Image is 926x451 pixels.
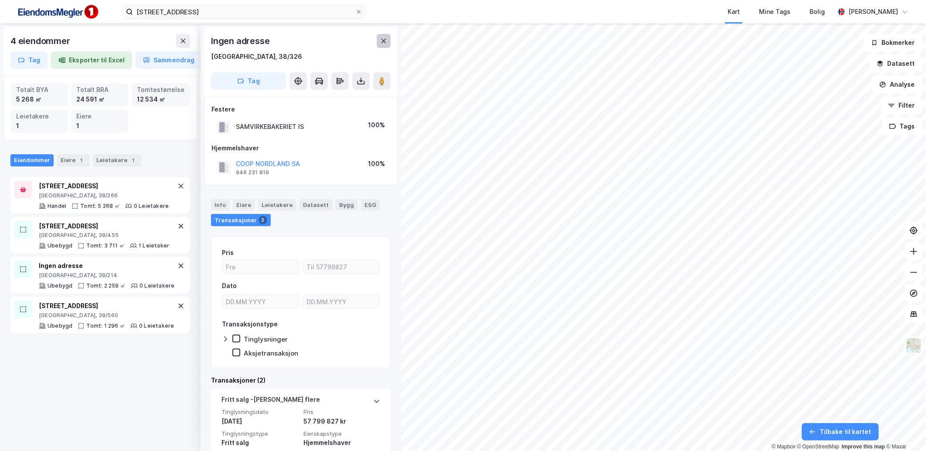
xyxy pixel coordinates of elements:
div: Leietakere [258,199,296,210]
input: DD.MM.YYYY [303,295,379,308]
a: Improve this map [842,444,885,450]
div: 1 [16,121,63,131]
button: Tag [211,72,286,90]
div: Festere [211,104,390,115]
div: Handel [48,203,66,210]
div: Totalt BRA [77,85,123,95]
div: Ingen adresse [39,261,174,271]
div: Tomt: 2 259 ㎡ [86,282,126,289]
div: 946 231 819 [236,169,269,176]
div: SAMVIRKEBAKERIET IS [236,122,304,132]
div: [GEOGRAPHIC_DATA], 38/266 [39,192,169,199]
div: Tomtestørrelse [137,85,184,95]
a: Mapbox [772,444,796,450]
div: Transaksjoner [211,214,271,226]
a: OpenStreetMap [797,444,840,450]
div: Tomt: 1 296 ㎡ [86,322,125,329]
div: 1 Leietaker [139,242,169,249]
div: 0 Leietakere [139,322,174,329]
div: Tomt: 5 268 ㎡ [80,203,120,210]
div: [GEOGRAPHIC_DATA], 38/560 [39,312,174,319]
div: [GEOGRAPHIC_DATA], 38/326 [211,51,302,62]
div: Fritt salg - [PERSON_NAME] flere [221,394,320,408]
input: Til 57799827 [303,260,379,273]
div: Eiere [57,154,89,166]
div: Totalt BYA [16,85,63,95]
input: Fra [222,260,299,273]
div: Tinglysninger [244,335,288,343]
div: Eiendommer [10,154,54,166]
button: Sammendrag [136,51,202,69]
button: Tag [10,51,48,69]
div: Aksjetransaksjon [244,349,298,357]
div: Bolig [810,7,825,17]
div: Ubebygd [48,322,72,329]
div: 12 534 ㎡ [137,95,184,104]
div: Eiere [77,112,123,121]
div: [GEOGRAPHIC_DATA], 38/455 [39,232,169,239]
div: Datasett [300,199,332,210]
button: Bokmerker [864,34,923,51]
button: Eksporter til Excel [51,51,132,69]
div: Pris [222,248,234,258]
button: Datasett [869,55,923,72]
div: Eiere [233,199,255,210]
div: Hjemmelshaver [211,143,390,153]
div: Mine Tags [759,7,790,17]
div: Kontrollprogram for chat [882,409,926,451]
div: 2 [259,216,267,224]
div: [STREET_ADDRESS] [39,181,169,191]
span: Tinglysningstype [221,430,298,437]
div: Transaksjonstype [222,319,278,329]
div: [PERSON_NAME] [848,7,898,17]
input: Søk på adresse, matrikkel, gårdeiere, leietakere eller personer [133,5,355,18]
div: 1 [77,156,86,165]
div: Bygg [336,199,357,210]
input: DD.MM.YYYY [222,295,299,308]
div: 4 eiendommer [10,34,72,48]
div: [STREET_ADDRESS] [39,301,174,311]
div: 100% [368,120,385,130]
iframe: Chat Widget [882,409,926,451]
div: [DATE] [221,416,298,427]
button: Filter [881,97,923,114]
span: Eierskapstype [303,430,380,437]
img: F4PB6Px+NJ5v8B7XTbfpPpyloAAAAASUVORK5CYII= [14,2,101,22]
div: Tomt: 3 711 ㎡ [86,242,125,249]
div: Fritt salg [221,437,298,448]
img: Z [906,337,922,354]
div: ESG [361,199,380,210]
div: [GEOGRAPHIC_DATA], 38/214 [39,272,174,279]
div: Ubebygd [48,282,72,289]
div: 1 [129,156,138,165]
button: Tilbake til kartet [802,423,879,441]
div: 24 591 ㎡ [77,95,123,104]
div: 100% [368,159,385,169]
div: 1 [77,121,123,131]
span: Pris [303,408,380,416]
button: Analyse [872,76,923,93]
span: Tinglysningsdato [221,408,298,416]
button: Tags [882,118,923,135]
div: Transaksjoner (2) [211,375,391,386]
div: Info [211,199,229,210]
div: Ubebygd [48,242,72,249]
div: 5 268 ㎡ [16,95,63,104]
div: 0 Leietakere [134,203,169,210]
div: Leietakere [16,112,63,121]
div: 0 Leietakere [140,282,174,289]
div: Leietakere [93,154,141,166]
div: 57 799 827 kr [303,416,380,427]
div: Hjemmelshaver [303,437,380,448]
div: Ingen adresse [211,34,271,48]
div: Dato [222,281,237,291]
div: Kart [728,7,740,17]
div: [STREET_ADDRESS] [39,221,169,231]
